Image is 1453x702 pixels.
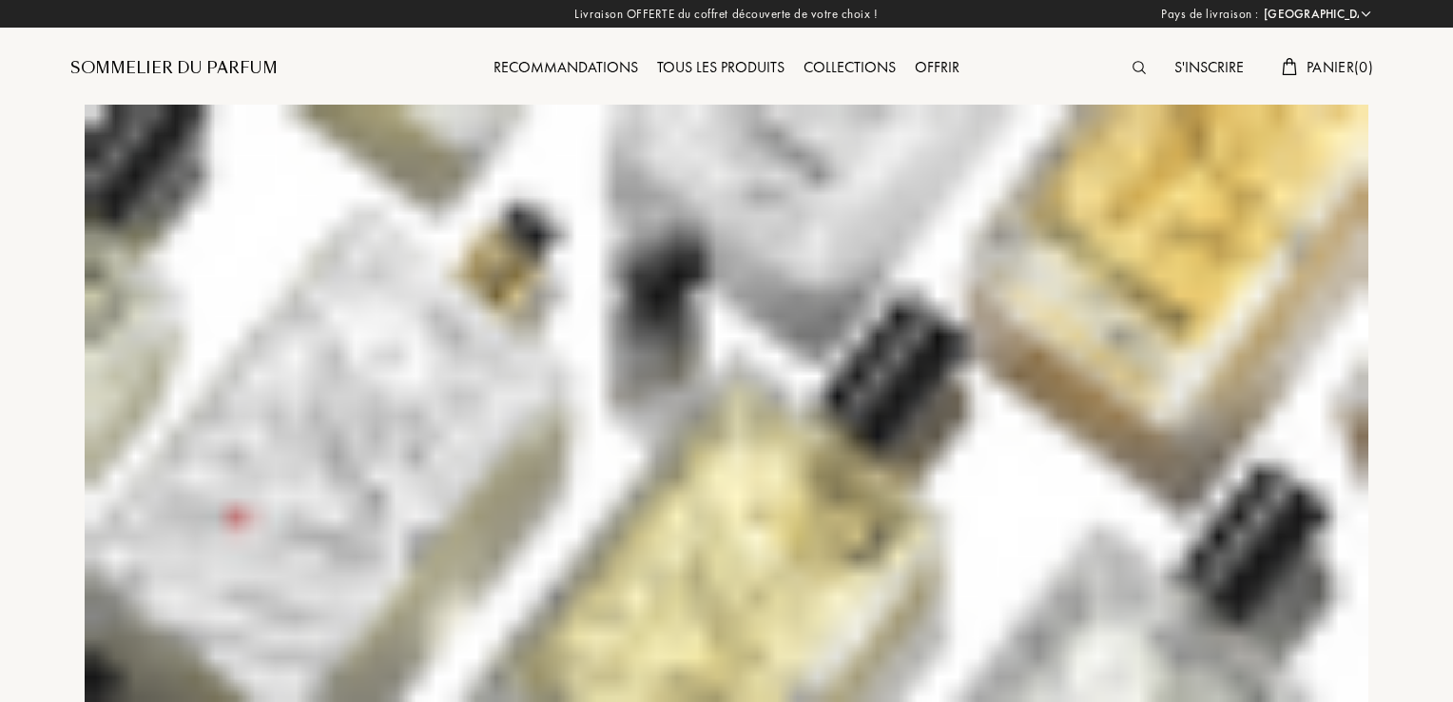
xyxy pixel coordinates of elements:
[1165,57,1253,77] a: S'inscrire
[794,57,905,77] a: Collections
[648,57,794,77] a: Tous les produits
[905,56,969,81] div: Offrir
[1133,61,1146,74] img: search_icn.svg
[1161,5,1259,24] span: Pays de livraison :
[70,57,278,80] a: Sommelier du Parfum
[1282,58,1297,75] img: cart.svg
[794,56,905,81] div: Collections
[1307,57,1373,77] span: Panier ( 0 )
[648,56,794,81] div: Tous les produits
[484,57,648,77] a: Recommandations
[484,56,648,81] div: Recommandations
[1165,56,1253,81] div: S'inscrire
[905,57,969,77] a: Offrir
